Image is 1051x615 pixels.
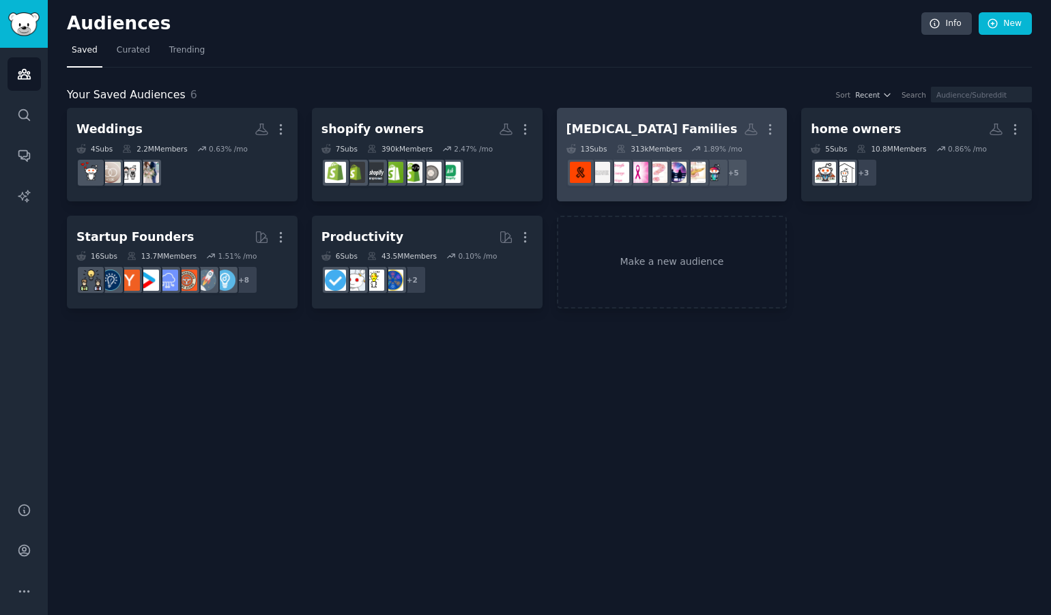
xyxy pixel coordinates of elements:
[815,162,836,183] img: FirstTimeHomeBuyer
[190,88,197,101] span: 6
[76,229,194,246] div: Startup Founders
[76,251,117,261] div: 16 Sub s
[321,251,358,261] div: 6 Sub s
[169,44,205,57] span: Trending
[367,251,437,261] div: 43.5M Members
[138,162,159,183] img: WeddingPhotography
[321,144,358,154] div: 7 Sub s
[209,144,248,154] div: 0.63 % /mo
[665,162,687,183] img: deathdoula
[363,270,384,291] img: lifehacks
[67,216,298,309] a: Startup Founders16Subs13.7MMembers1.51% /mo+8EntrepreneurstartupsEntrepreneurRideAlongSaaSstartup...
[195,270,216,291] img: startups
[214,270,235,291] img: Entrepreneur
[849,158,878,187] div: + 3
[218,251,257,261] div: 1.51 % /mo
[834,162,855,183] img: RealEstate
[67,40,102,68] a: Saved
[589,162,610,183] img: Cancersurvivors
[401,162,422,183] img: shopifyDev
[67,13,921,35] h2: Audiences
[119,270,140,291] img: ycombinator
[363,162,384,183] img: ShopifyEntrepreneurs
[382,270,403,291] img: LifeProTips
[138,270,159,291] img: startup
[72,44,98,57] span: Saved
[76,144,113,154] div: 4 Sub s
[312,216,543,309] a: Productivity6Subs43.5MMembers0.10% /mo+2LifeProTipslifehacksproductivitygetdisciplined
[81,162,102,183] img: weddingplanning
[367,144,433,154] div: 390k Members
[440,162,461,183] img: AskShopify
[931,87,1032,102] input: Audience/Subreddit
[81,270,102,291] img: growmybusiness
[398,266,427,294] div: + 2
[454,144,493,154] div: 2.47 % /mo
[979,12,1032,35] a: New
[157,270,178,291] img: SaaS
[557,108,788,201] a: [MEDICAL_DATA] Families13Subs313kMembers1.89% /mo+5lungcancerpancreaticcancerdeathdouladoihavebre...
[836,90,851,100] div: Sort
[811,121,901,138] div: home owners
[321,121,424,138] div: shopify owners
[100,162,121,183] img: Weddingsunder10k
[8,12,40,36] img: GummySearch logo
[704,144,743,154] div: 1.89 % /mo
[855,90,880,100] span: Recent
[566,121,738,138] div: [MEDICAL_DATA] Families
[100,270,121,291] img: Entrepreneurship
[382,162,403,183] img: SeriousShopify
[921,12,972,35] a: Info
[420,162,442,183] img: ShopifyeCommerce
[627,162,648,183] img: BRCA
[344,270,365,291] img: productivity
[67,108,298,201] a: Weddings4Subs2.2MMembers0.63% /moWeddingPhotographyweddingWeddingsunder10kweddingplanning
[76,121,143,138] div: Weddings
[229,266,258,294] div: + 8
[112,40,155,68] a: Curated
[856,144,926,154] div: 10.8M Members
[948,144,987,154] div: 0.86 % /mo
[719,158,748,187] div: + 5
[344,162,365,183] img: reviewmyshopify
[902,90,926,100] div: Search
[566,144,607,154] div: 13 Sub s
[122,144,187,154] div: 2.2M Members
[855,90,892,100] button: Recent
[67,87,186,104] span: Your Saved Audiences
[117,44,150,57] span: Curated
[646,162,667,183] img: doihavebreastcancer
[321,229,403,246] div: Productivity
[127,251,197,261] div: 13.7M Members
[608,162,629,183] img: breastcancer
[325,270,346,291] img: getdisciplined
[811,144,847,154] div: 5 Sub s
[801,108,1032,201] a: home owners5Subs10.8MMembers0.86% /mo+3RealEstateFirstTimeHomeBuyer
[616,144,682,154] div: 313k Members
[164,40,210,68] a: Trending
[325,162,346,183] img: shopify
[685,162,706,183] img: pancreaticcancer
[119,162,140,183] img: wedding
[176,270,197,291] img: EntrepreneurRideAlong
[312,108,543,201] a: shopify owners7Subs390kMembers2.47% /moAskShopifyShopifyeCommerceshopifyDevSeriousShopifyShopifyE...
[570,162,591,183] img: leukemia
[704,162,725,183] img: lungcancer
[557,216,788,309] a: Make a new audience
[459,251,498,261] div: 0.10 % /mo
